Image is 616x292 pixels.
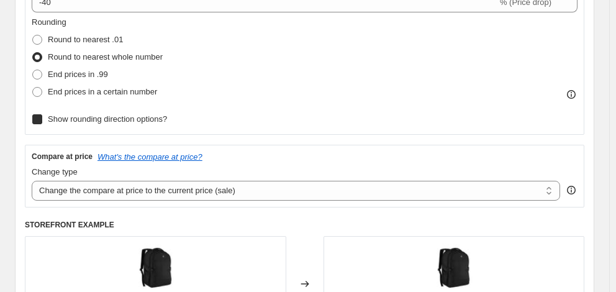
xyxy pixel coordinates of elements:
span: Round to nearest whole number [48,52,163,62]
span: Round to nearest .01 [48,35,123,44]
span: End prices in .99 [48,70,108,79]
h6: STOREFRONT EXAMPLE [25,220,584,230]
span: Show rounding direction options? [48,114,167,124]
span: End prices in a certain number [48,87,157,96]
span: Change type [32,167,78,176]
button: What's the compare at price? [97,152,202,162]
div: help [565,184,577,196]
h3: Compare at price [32,152,93,162]
span: Rounding [32,17,66,27]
